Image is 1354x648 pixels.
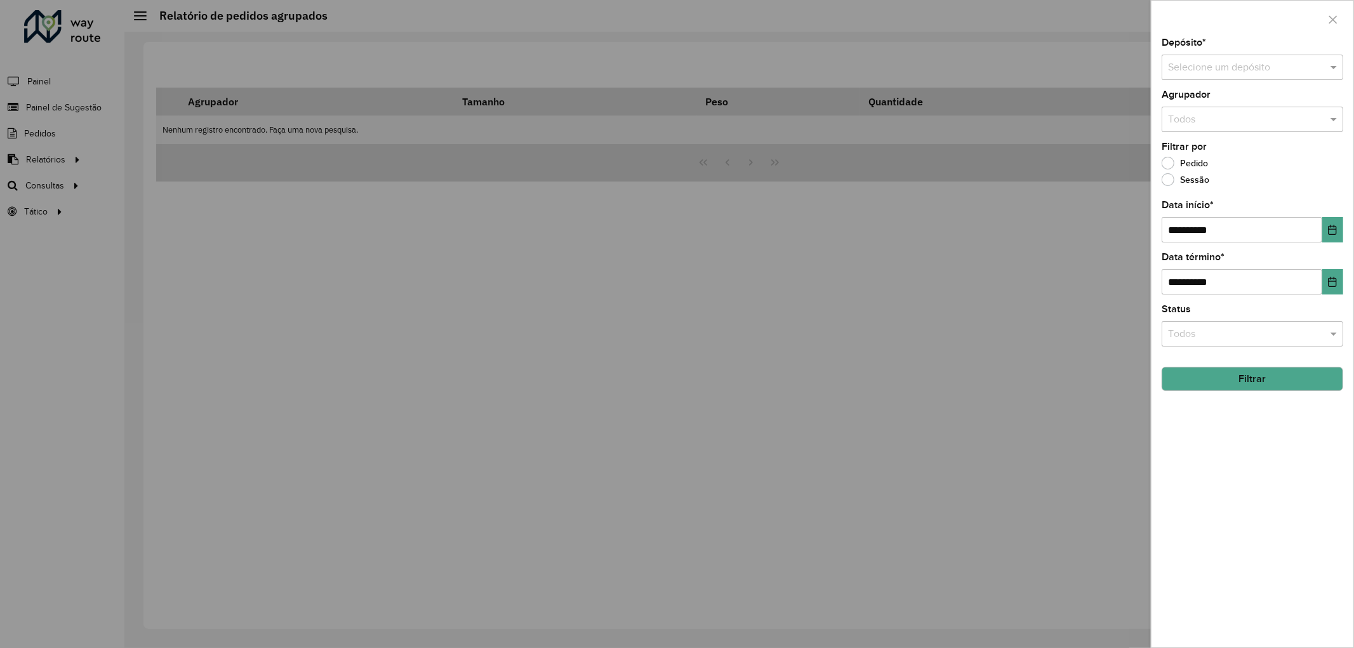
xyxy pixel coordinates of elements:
label: Pedido [1162,157,1208,169]
label: Depósito [1162,35,1206,50]
button: Choose Date [1322,217,1343,242]
label: Status [1162,301,1191,317]
label: Sessão [1162,173,1209,186]
label: Filtrar por [1162,139,1207,154]
label: Data término [1162,249,1225,265]
button: Filtrar [1162,367,1343,391]
button: Choose Date [1322,269,1343,294]
label: Data início [1162,197,1214,213]
label: Agrupador [1162,87,1211,102]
